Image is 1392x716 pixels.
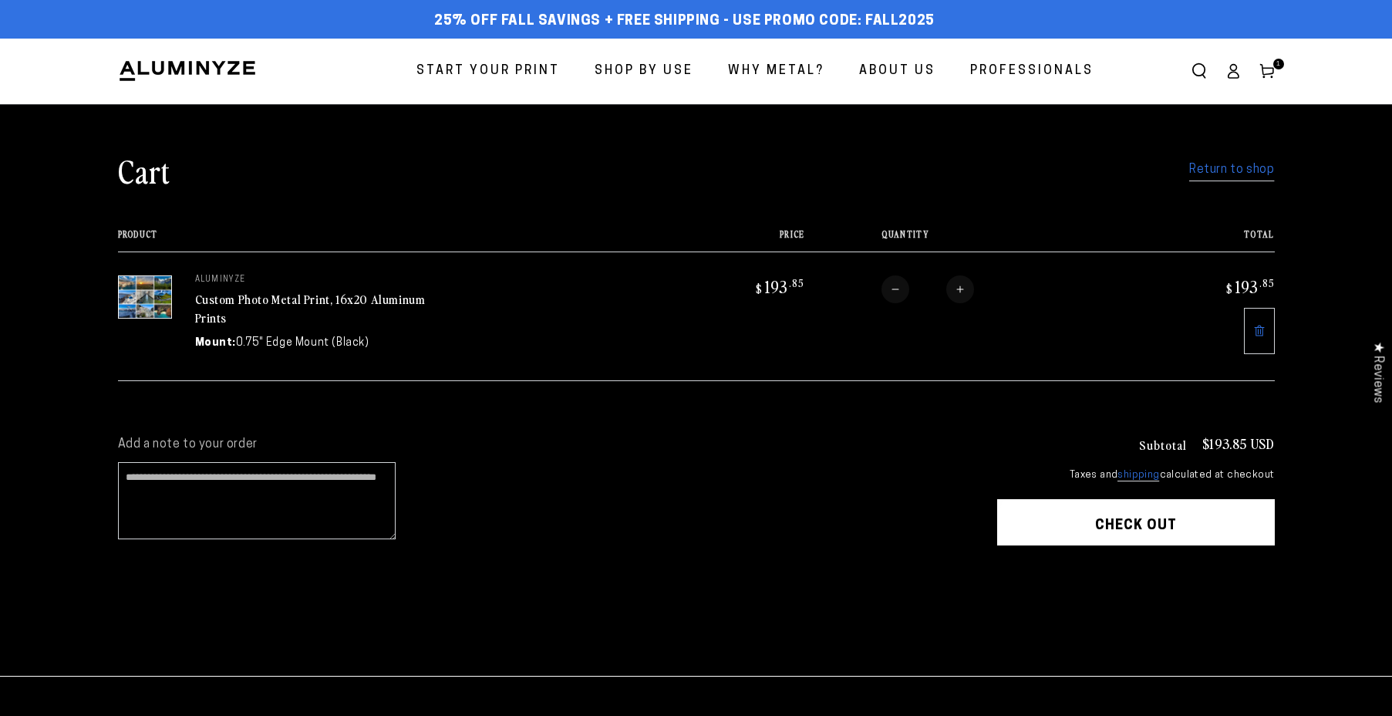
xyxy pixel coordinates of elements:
span: $ [1226,281,1233,296]
a: Remove 16"x20" C Rectangle White Glossy Aluminyzed Photo [1244,308,1275,354]
img: 16"x20" C Rectangle White Glossy Aluminyzed Photo [118,275,172,319]
button: Check out [997,499,1275,545]
input: Quantity for Custom Photo Metal Print, 16x20 Aluminum Prints [909,275,946,303]
sup: .85 [789,276,804,289]
th: Price [662,229,804,252]
img: Aluminyze [118,59,257,83]
p: aluminyze [195,275,426,285]
summary: Search our site [1182,54,1216,88]
iframe: PayPal-paypal [997,576,1275,617]
th: Total [1131,229,1274,252]
h1: Cart [118,150,170,191]
span: Shop By Use [595,60,693,83]
label: Add a note to your order [118,437,966,453]
bdi: 193 [1224,275,1275,297]
span: 1 [1276,59,1281,69]
a: Start Your Print [405,51,571,92]
bdi: 193 [753,275,804,297]
span: Start Your Print [416,60,560,83]
a: Custom Photo Metal Print, 16x20 Aluminum Prints [195,290,426,327]
dt: Mount: [195,335,237,351]
th: Quantity [804,229,1131,252]
span: Professionals [970,60,1094,83]
sup: .85 [1259,276,1275,289]
a: Professionals [959,51,1105,92]
dd: 0.75" Edge Mount (Black) [236,335,369,351]
p: $193.85 USD [1202,437,1275,451]
small: Taxes and calculated at checkout [997,468,1275,483]
span: $ [756,281,763,296]
h3: Subtotal [1139,438,1187,451]
a: Why Metal? [716,51,836,92]
a: Shop By Use [583,51,705,92]
a: Return to shop [1189,159,1274,181]
div: Click to open Judge.me floating reviews tab [1363,329,1392,415]
a: About Us [848,51,947,92]
th: Product [118,229,662,252]
span: Why Metal? [728,60,824,83]
span: 25% off FALL Savings + Free Shipping - Use Promo Code: FALL2025 [434,13,935,30]
a: shipping [1117,470,1159,481]
span: About Us [859,60,935,83]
